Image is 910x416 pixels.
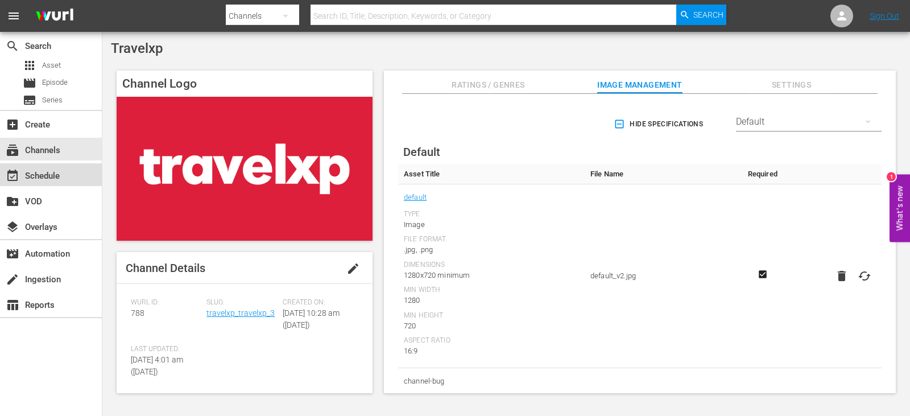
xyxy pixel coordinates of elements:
div: Min Height [404,311,579,320]
th: Required [742,164,783,184]
span: Hide Specifications [616,118,703,130]
span: Asset [23,59,36,72]
td: default_v2.jpg [585,184,742,368]
div: Min Width [404,286,579,295]
span: Channel Details [126,261,205,275]
button: Open Feedback Widget [890,174,910,242]
div: File Format [404,235,579,244]
span: Slug: [206,298,276,307]
span: Last Updated: [131,345,201,354]
svg: Required [756,269,770,279]
span: Create [6,118,19,131]
span: VOD [6,195,19,208]
img: ans4CAIJ8jUAAAAAAAAAAAAAAAAAAAAAAAAgQb4GAAAAAAAAAAAAAAAAAAAAAAAAJMjXAAAAAAAAAAAAAAAAAAAAAAAAgAT5G... [27,3,82,30]
span: Travelxp [111,40,163,56]
div: Image [404,219,579,230]
span: Series [23,93,36,107]
span: Image Management [597,78,682,92]
th: Asset Title [398,164,585,184]
span: Search [6,39,19,53]
span: Settings [749,78,834,92]
button: Hide Specifications [611,108,708,140]
div: Type [404,210,579,219]
a: travelxp_travelxp_3 [206,308,275,318]
span: Wurl ID: [131,298,201,307]
span: edit [346,262,360,275]
span: Reports [6,298,19,312]
span: channel-bug [404,374,579,389]
span: 788 [131,308,144,318]
a: Sign Out [870,11,899,20]
span: menu [7,9,20,23]
div: 1280 [404,295,579,306]
span: Episode [42,77,68,88]
th: File Name [585,164,742,184]
button: Search [676,5,726,25]
span: Series [42,94,63,106]
span: [DATE] 10:28 am ([DATE]) [283,308,340,329]
img: Travelxp [117,97,373,241]
span: Overlays [6,220,19,234]
div: 1280x720 minimum [404,270,579,281]
div: 16:9 [404,345,579,357]
div: Default [736,106,882,138]
div: 720 [404,320,579,332]
span: Ingestion [6,273,19,286]
span: Search [693,5,723,25]
span: Asset [42,60,61,71]
div: 1 [887,172,896,181]
span: subscriptions [6,143,19,157]
a: default [404,190,427,205]
div: Aspect Ratio [404,336,579,345]
span: Created On: [283,298,353,307]
span: [DATE] 4:01 am ([DATE]) [131,355,183,376]
span: Ratings / Genres [445,78,531,92]
span: Episode [23,76,36,90]
div: Type [404,394,579,403]
button: edit [340,255,367,282]
span: Schedule [6,169,19,183]
div: .jpg, .png [404,244,579,256]
h4: Channel Logo [117,71,373,97]
span: Automation [6,247,19,261]
span: Default [403,145,440,159]
div: Dimensions [404,261,579,270]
